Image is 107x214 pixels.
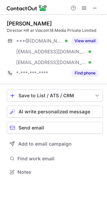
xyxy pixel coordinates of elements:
[17,169,100,175] span: Notes
[7,4,47,12] img: ContactOut v5.3.10
[7,90,103,102] button: save-profile-one-click
[7,167,103,177] button: Notes
[16,38,63,44] span: ***@[DOMAIN_NAME]
[16,59,86,65] span: [EMAIL_ADDRESS][DOMAIN_NAME]
[16,49,86,55] span: [EMAIL_ADDRESS][DOMAIN_NAME]
[19,109,90,114] span: AI write personalized message
[17,156,100,162] span: Find work email
[7,154,103,163] button: Find work email
[18,141,72,147] span: Add to email campaign
[7,138,103,150] button: Add to email campaign
[19,125,44,130] span: Send email
[7,106,103,118] button: AI write personalized message
[7,28,103,34] div: Director HR at Viacom18 Media Private Limited
[7,122,103,134] button: Send email
[72,70,98,76] button: Reveal Button
[7,20,52,27] div: [PERSON_NAME]
[19,93,91,98] div: Save to List / ATS / CRM
[72,38,98,44] button: Reveal Button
